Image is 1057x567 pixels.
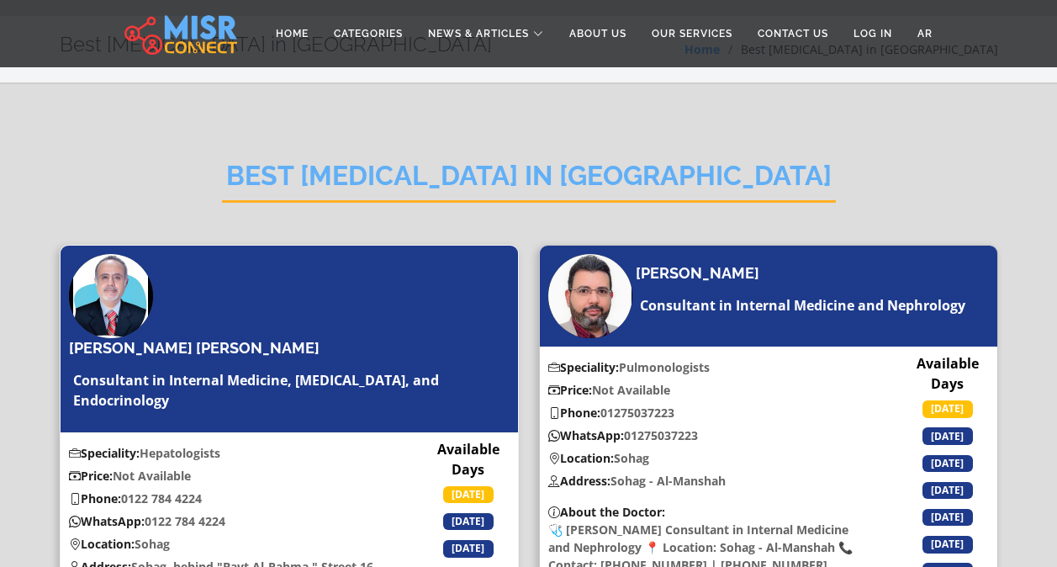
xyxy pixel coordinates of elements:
[69,445,140,461] b: Speciality:
[124,13,237,55] img: main.misr_connect
[540,358,878,376] p: Pulmonologists
[548,504,665,520] b: About the Doctor:
[636,264,759,283] h4: [PERSON_NAME]
[69,513,145,529] b: WhatsApp:
[557,18,639,50] a: About Us
[443,513,494,530] span: [DATE]
[905,18,945,50] a: AR
[922,509,973,526] span: [DATE]
[540,404,878,421] p: 01275037223
[415,18,557,50] a: News & Articles
[69,490,121,506] b: Phone:
[841,18,905,50] a: Log in
[428,26,529,41] span: News & Articles
[548,427,624,443] b: WhatsApp:
[61,467,399,485] p: Not Available
[443,486,494,503] span: [DATE]
[540,427,878,444] p: 01275037223
[69,370,510,411] a: Consultant in Internal Medicine, [MEDICAL_DATA], and Endocrinology
[222,160,836,203] h2: Best [MEDICAL_DATA] in [GEOGRAPHIC_DATA]
[639,18,745,50] a: Our Services
[548,450,614,466] b: Location:
[548,382,592,398] b: Price:
[69,339,320,358] h4: [PERSON_NAME] [PERSON_NAME]
[69,254,153,338] img: Dr. Rafiq Ramses Awad
[61,444,399,462] p: Hepatologists
[69,339,324,358] a: [PERSON_NAME] [PERSON_NAME]
[548,359,619,375] b: Speciality:
[540,449,878,467] p: Sohag
[61,535,399,553] p: Sohag
[443,540,494,557] span: [DATE]
[69,468,113,484] b: Price:
[636,264,764,283] a: [PERSON_NAME]
[922,482,973,499] span: [DATE]
[548,254,632,338] img: Dr. Michael Raafat Fahim
[321,18,415,50] a: Categories
[69,536,135,552] b: Location:
[61,490,399,507] p: ‎0122 784 4224
[548,473,610,489] b: Address:
[61,512,399,530] p: ‎0122 784 4224
[548,405,600,421] b: Phone:
[922,427,973,444] span: [DATE]
[540,472,878,490] p: Sohag - Al-Manshah
[745,18,841,50] a: Contact Us
[263,18,321,50] a: Home
[922,455,973,472] span: [DATE]
[922,536,973,553] span: [DATE]
[540,381,878,399] p: Not Available
[922,400,973,417] span: [DATE]
[636,295,970,315] a: Consultant in Internal Medicine and Nephrology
